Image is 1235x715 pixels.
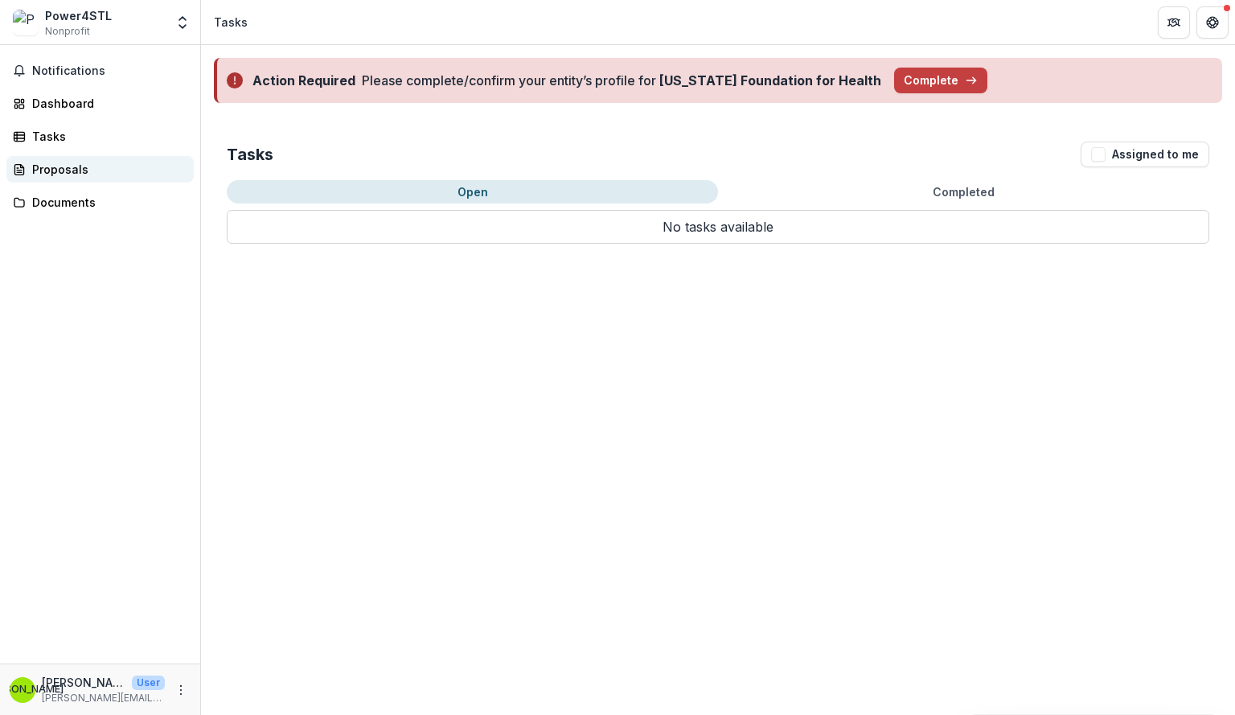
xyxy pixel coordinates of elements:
[32,194,181,211] div: Documents
[32,64,187,78] span: Notifications
[1196,6,1229,39] button: Get Help
[32,161,181,178] div: Proposals
[214,14,248,31] div: Tasks
[6,156,194,183] a: Proposals
[171,680,191,700] button: More
[42,674,125,691] p: [PERSON_NAME]
[1081,142,1209,167] button: Assigned to me
[6,58,194,84] button: Notifications
[227,210,1209,244] p: No tasks available
[42,691,165,705] p: [PERSON_NAME][EMAIL_ADDRESS][DOMAIN_NAME]
[227,145,273,164] h2: Tasks
[718,180,1209,203] button: Completed
[171,6,194,39] button: Open entity switcher
[207,10,254,34] nav: breadcrumb
[1158,6,1190,39] button: Partners
[227,180,718,203] button: Open
[659,72,881,88] strong: [US_STATE] Foundation for Health
[45,7,112,24] div: Power4STL
[13,10,39,35] img: Power4STL
[6,189,194,216] a: Documents
[252,71,355,90] div: Action Required
[32,95,181,112] div: Dashboard
[45,24,90,39] span: Nonprofit
[6,123,194,150] a: Tasks
[6,90,194,117] a: Dashboard
[894,68,987,93] button: Complete
[362,71,881,90] div: Please complete/confirm your entity’s profile for
[32,128,181,145] div: Tasks
[132,676,165,690] p: User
